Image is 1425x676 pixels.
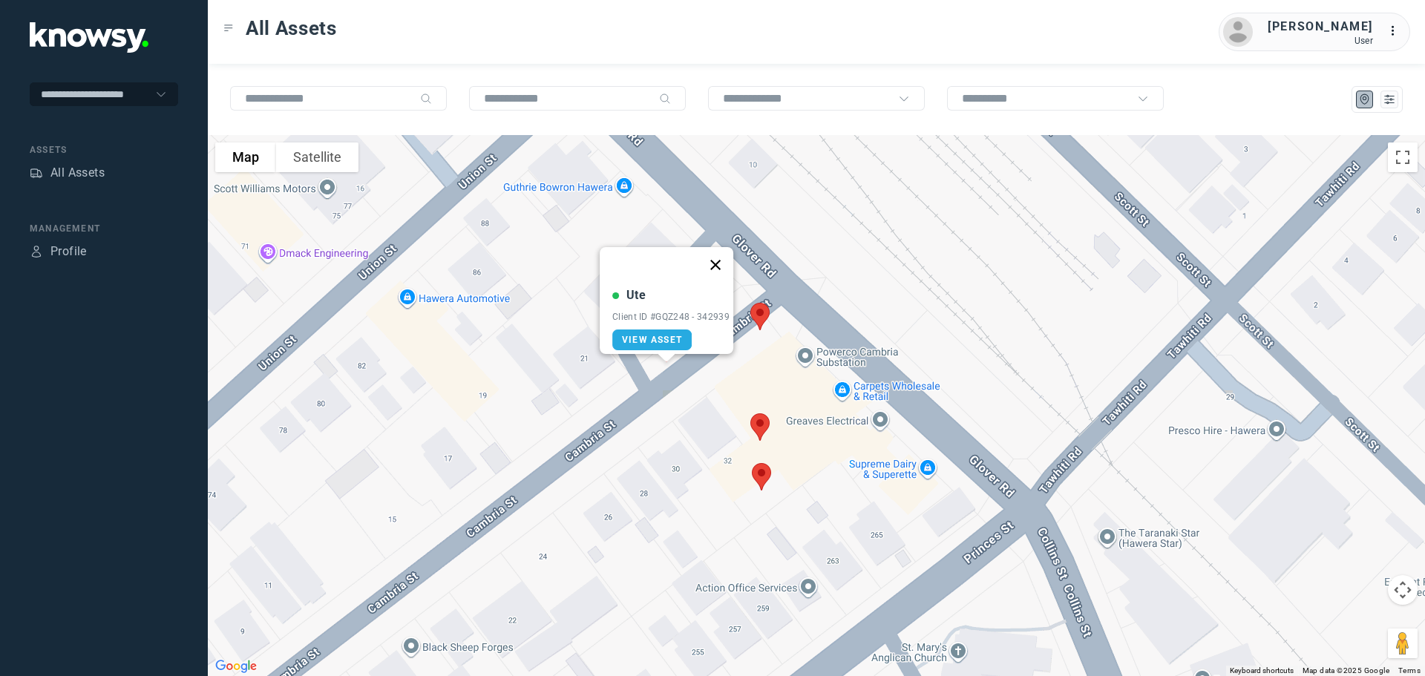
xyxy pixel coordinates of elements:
button: Map camera controls [1388,575,1418,605]
div: Map [1358,93,1372,106]
div: Management [30,222,178,235]
a: View Asset [612,329,692,350]
div: Assets [30,143,178,157]
div: Assets [30,166,43,180]
div: Search [420,93,432,105]
button: Show satellite imagery [276,142,358,172]
button: Drag Pegman onto the map to open Street View [1388,629,1418,658]
span: Map data ©2025 Google [1303,666,1389,675]
span: View Asset [622,335,682,345]
a: Terms (opens in new tab) [1398,666,1421,675]
div: : [1388,22,1406,42]
span: All Assets [246,15,337,42]
button: Keyboard shortcuts [1230,666,1294,676]
div: [PERSON_NAME] [1268,18,1373,36]
div: Client ID #GQZ248 - 342939 [612,312,730,322]
a: Open this area in Google Maps (opens a new window) [212,657,261,676]
img: Application Logo [30,22,148,53]
button: Close [698,247,733,283]
div: List [1383,93,1396,106]
a: AssetsAll Assets [30,164,105,182]
div: All Assets [50,164,105,182]
tspan: ... [1389,25,1403,36]
div: : [1388,22,1406,40]
button: Show street map [215,142,276,172]
div: Profile [30,245,43,258]
img: Google [212,657,261,676]
div: Ute [626,286,646,304]
button: Toggle fullscreen view [1388,142,1418,172]
div: Profile [50,243,87,260]
div: Search [659,93,671,105]
div: User [1268,36,1373,46]
img: avatar.png [1223,17,1253,47]
a: ProfileProfile [30,243,87,260]
div: Toggle Menu [223,23,234,33]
